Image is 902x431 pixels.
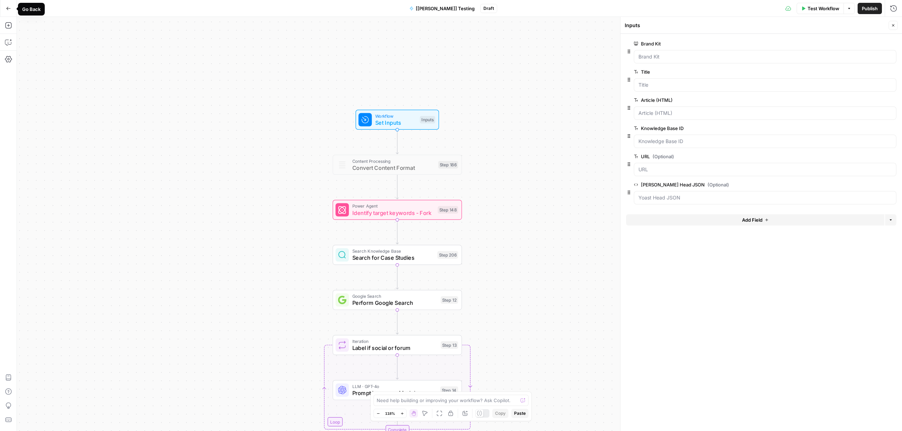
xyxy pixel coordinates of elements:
span: Perform Google Search [352,299,438,307]
button: Paste [511,409,529,418]
span: 118% [385,411,395,416]
label: Title [634,68,857,75]
div: Step 148 [438,206,458,214]
div: LLM · GPT-4oPrompt Language ModelStep 14 [333,380,462,400]
div: Inputs [420,116,435,123]
span: Iteration [352,338,438,345]
g: Edge from step_206 to step_12 [396,265,399,289]
span: Paste [514,410,526,417]
div: Google SearchPerform Google SearchStep 12 [333,290,462,310]
input: Title [638,81,892,88]
input: Article (HTML) [638,110,892,117]
span: [[PERSON_NAME]] Testing [416,5,475,12]
span: Workflow [375,112,416,119]
span: Draft [483,5,494,12]
div: Step 186 [438,161,458,168]
div: Search Knowledge BaseSearch for Case StudiesStep 206 [333,245,462,265]
span: Search Knowledge Base [352,248,434,254]
g: Edge from start to step_186 [396,130,399,154]
div: Content ProcessingConvert Content FormatStep 186 [333,155,462,175]
span: Add Field [742,216,762,223]
button: Copy [492,409,508,418]
span: Prompt Language Model [352,389,437,397]
div: Go Back [22,6,41,13]
button: Publish [858,3,882,14]
input: URL [638,166,892,173]
g: Edge from step_13 to step_14 [396,355,399,379]
label: Knowledge Base ID [634,125,857,132]
g: Edge from step_12 to step_13 [396,310,399,334]
g: Edge from step_148 to step_206 [396,220,399,244]
span: Label if social or forum [352,344,438,352]
g: Edge from step_186 to step_148 [396,175,399,199]
span: Publish [862,5,878,12]
span: Identify target keywords - Fork [352,209,434,217]
span: Set Inputs [375,118,416,127]
div: Step 206 [437,251,458,259]
span: Content Processing [352,158,435,164]
span: Power Agent [352,203,434,209]
span: Convert Content Format [352,164,435,172]
span: LLM · GPT-4o [352,383,437,390]
span: Copy [495,410,506,417]
label: [PERSON_NAME] Head JSON [634,181,857,188]
span: Google Search [352,293,438,300]
span: (Optional) [708,181,729,188]
span: (Optional) [653,153,674,160]
input: Yoast Head JSON [638,194,892,201]
span: Search for Case Studies [352,254,434,262]
label: URL [634,153,857,160]
div: Inputs [625,22,886,29]
div: Step 13 [441,341,458,349]
div: Step 14 [440,386,458,394]
button: [[PERSON_NAME]] Testing [405,3,479,14]
label: Brand Kit [634,40,857,47]
div: Power AgentIdentify target keywords - ForkStep 148 [333,200,462,220]
div: LoopIterationLabel if social or forumStep 13 [333,335,462,355]
label: Article (HTML) [634,97,857,104]
div: Step 12 [441,296,458,303]
input: Knowledge Base ID [638,138,892,145]
button: Test Workflow [797,3,844,14]
img: o3r9yhbrn24ooq0tey3lueqptmfj [338,161,346,169]
span: Test Workflow [808,5,839,12]
input: Brand Kit [638,53,892,60]
div: WorkflowSet InputsInputs [333,110,462,130]
button: Add Field [626,214,884,226]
